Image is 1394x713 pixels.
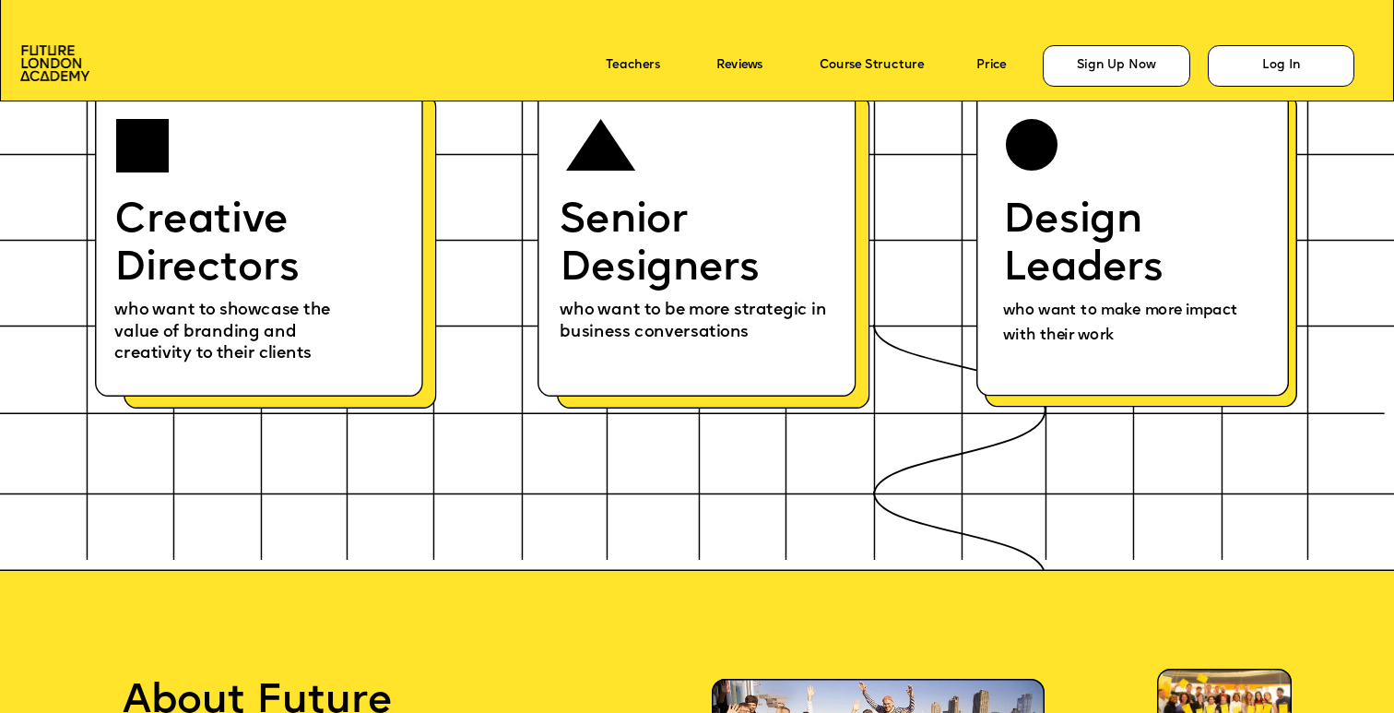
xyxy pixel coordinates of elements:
span: who want to showcase the value of branding and creativity to their clients [114,303,335,362]
a: Reviews [716,59,762,73]
a: Teachers [606,59,660,73]
p: Creative Directors [114,197,359,292]
p: Senior Designers [560,197,836,292]
span: who want to make more impact with their work [1003,303,1241,343]
a: Course Structure [820,59,925,73]
span: who want to be more strategic in business conversations [560,303,831,340]
img: image-aac980e9-41de-4c2d-a048-f29dd30a0068.png [20,45,89,80]
p: Design Leaders [1003,197,1253,292]
a: Price [976,59,1006,73]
